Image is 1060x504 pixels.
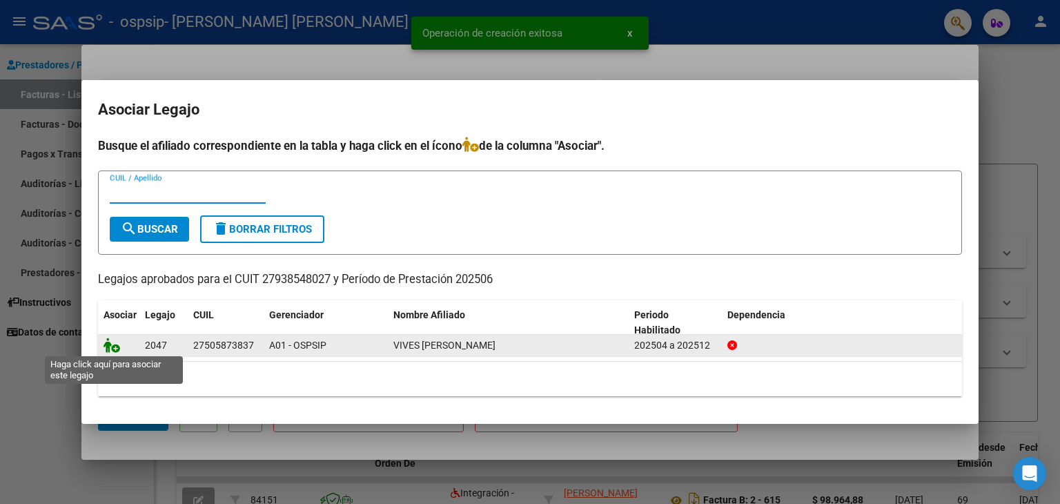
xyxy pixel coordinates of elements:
mat-icon: delete [213,220,229,237]
div: 202504 a 202512 [634,338,716,353]
span: Gerenciador [269,309,324,320]
span: Asociar [104,309,137,320]
datatable-header-cell: Asociar [98,300,139,346]
div: 1 registros [98,362,962,396]
datatable-header-cell: Nombre Afiliado [388,300,629,346]
span: VIVES ALMA GIULIANA [393,340,495,351]
button: Borrar Filtros [200,215,324,243]
span: Nombre Afiliado [393,309,465,320]
span: Legajo [145,309,175,320]
span: Periodo Habilitado [634,309,680,336]
span: 2047 [145,340,167,351]
datatable-header-cell: Periodo Habilitado [629,300,722,346]
h4: Busque el afiliado correspondiente en la tabla y haga click en el ícono de la columna "Asociar". [98,137,962,155]
datatable-header-cell: Dependencia [722,300,963,346]
mat-icon: search [121,220,137,237]
datatable-header-cell: CUIL [188,300,264,346]
div: Open Intercom Messenger [1013,457,1046,490]
datatable-header-cell: Gerenciador [264,300,388,346]
datatable-header-cell: Legajo [139,300,188,346]
span: Dependencia [727,309,785,320]
span: Buscar [121,223,178,235]
span: A01 - OSPSIP [269,340,326,351]
div: 27505873837 [193,338,254,353]
p: Legajos aprobados para el CUIT 27938548027 y Período de Prestación 202506 [98,271,962,289]
button: Buscar [110,217,189,242]
span: Borrar Filtros [213,223,312,235]
h2: Asociar Legajo [98,97,962,123]
span: CUIL [193,309,214,320]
